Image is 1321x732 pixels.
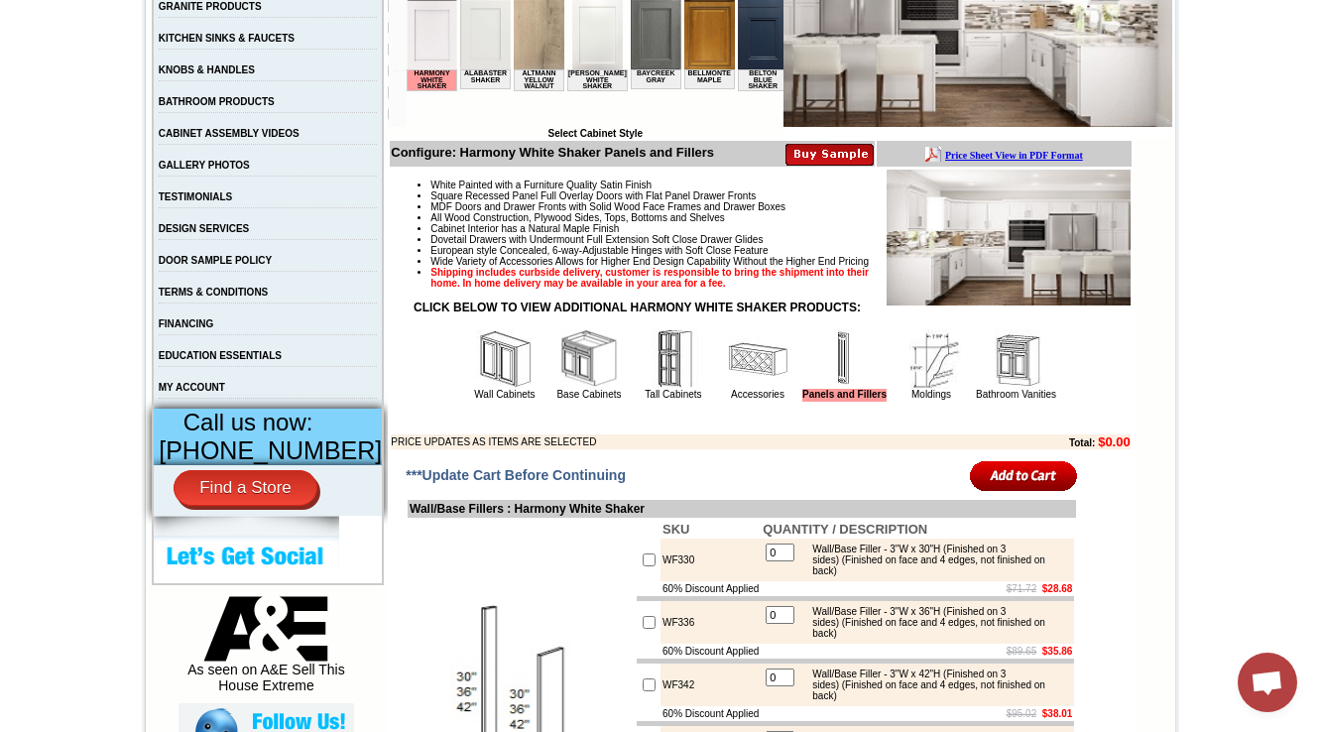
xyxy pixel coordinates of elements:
[430,234,1130,245] li: Dovetail Drawers with Undermount Full Extension Soft Close Drawer Glides
[802,389,887,402] a: Panels and Fillers
[183,409,313,435] span: Call us now:
[645,389,701,400] a: Tall Cabinets
[159,382,225,393] a: MY ACCOUNT
[1007,646,1037,657] s: $89.65
[159,255,272,266] a: DOOR SAMPLE POLICY
[644,329,703,389] img: Tall Cabinets
[430,180,1130,190] li: White Painted with a Furniture Quality Satin Finish
[159,436,382,464] span: [PHONE_NUMBER]
[559,329,619,389] img: Base Cabinets
[901,329,961,389] img: Moldings
[159,1,262,12] a: GRANITE PRODUCTS
[430,212,1130,223] li: All Wood Construction, Plywood Sides, Tops, Bottoms and Shelves
[911,389,951,400] a: Moldings
[474,389,535,400] a: Wall Cabinets
[430,201,1130,212] li: MDF Doors and Drawer Fronts with Solid Wood Face Frames and Drawer Boxes
[662,522,689,537] b: SKU
[814,329,874,389] img: Panels and Fillers
[660,644,761,659] td: 60% Discount Applied
[408,500,1076,518] td: Wall/Base Fillers : Harmony White Shaker
[660,581,761,596] td: 60% Discount Applied
[179,596,354,703] div: As seen on A&E Sell This House Extreme
[391,434,960,449] td: PRICE UPDATES AS ITEMS ARE SELECTED
[159,287,269,298] a: TERMS & CONDITIONS
[23,3,161,20] a: Price Sheet View in PDF Format
[159,350,282,361] a: EDUCATION ESSENTIALS
[660,664,761,706] td: WF342
[331,90,382,112] td: Belton Blue Shaker
[1069,437,1095,448] b: Total:
[430,190,1130,201] li: Square Recessed Panel Full Overlay Doors with Flat Panel Drawer Fronts
[430,256,1130,267] li: Wide Variety of Accessories Allows for Higher End Design Capability Without the Higher End Pricing
[159,223,250,234] a: DESIGN SERVICES
[159,128,300,139] a: CABINET ASSEMBLY VIDEOS
[174,470,317,506] a: Find a Store
[660,601,761,644] td: WF336
[887,170,1131,305] img: Product Image
[159,160,250,171] a: GALLERY PHOTOS
[159,33,295,44] a: KITCHEN SINKS & FAUCETS
[1007,708,1037,719] s: $95.02
[802,544,1069,576] div: Wall/Base Filler - 3"W x 30"H (Finished on 3 sides) (Finished on face and 4 edges, not finished o...
[406,467,626,483] span: ***Update Cart Before Continuing
[976,389,1056,400] a: Bathroom Vanities
[1042,646,1073,657] b: $35.86
[1007,583,1037,594] s: $71.72
[159,318,214,329] a: FINANCING
[660,539,761,581] td: WF330
[159,191,232,202] a: TESTIMONIALS
[763,522,927,537] b: QUANTITY / DESCRIPTION
[731,389,784,400] a: Accessories
[159,64,255,75] a: KNOBS & HANDLES
[1238,653,1297,712] a: Open chat
[1042,708,1073,719] b: $38.01
[970,459,1078,492] input: Add to Cart
[802,606,1069,639] div: Wall/Base Filler - 3"W x 36"H (Finished on 3 sides) (Finished on face and 4 edges, not finished o...
[3,5,19,21] img: pdf.png
[391,145,714,160] b: Configure: Harmony White Shaker Panels and Fillers
[802,669,1069,701] div: Wall/Base Filler - 3"W x 42"H (Finished on 3 sides) (Finished on face and 4 edges, not finished o...
[1042,583,1073,594] b: $28.68
[159,96,275,107] a: BATHROOM PRODUCTS
[414,301,861,314] strong: CLICK BELOW TO VIEW ADDITIONAL HARMONY WHITE SHAKER PRODUCTS:
[475,329,535,389] img: Wall Cabinets
[430,267,869,289] strong: Shipping includes curbside delivery, customer is responsible to bring the shipment into their hom...
[547,128,643,139] b: Select Cabinet Style
[728,329,787,389] img: Accessories
[1098,434,1131,449] b: $0.00
[556,389,621,400] a: Base Cabinets
[430,223,1130,234] li: Cabinet Interior has a Natural Maple Finish
[23,8,161,19] b: Price Sheet View in PDF Format
[660,706,761,721] td: 60% Discount Applied
[430,245,1130,256] li: European style Concealed, 6-way-Adjustable Hinges with Soft Close Feature
[987,329,1046,389] img: Bathroom Vanities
